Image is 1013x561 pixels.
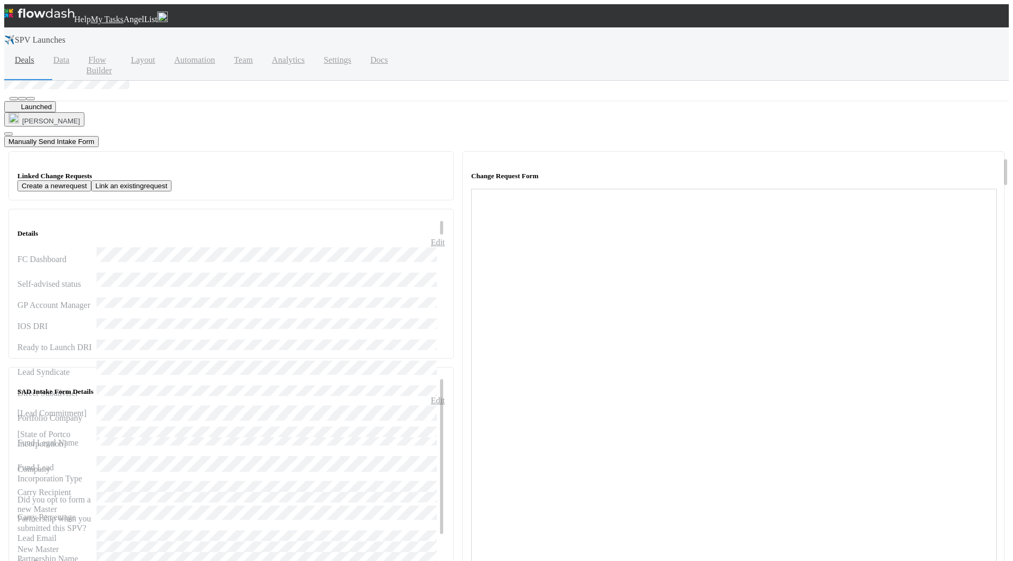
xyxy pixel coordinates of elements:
a: Edit [431,396,445,405]
h5: SAD Intake Form Details [17,388,445,396]
a: Team [224,53,262,70]
div: [State of Portco Incorporation] [17,430,97,449]
a: Flow Builder [78,53,121,80]
h5: Details [17,229,445,238]
h5: Linked Change Requests [17,172,445,180]
div: Help [74,15,91,24]
button: Manually Send Intake Form [4,136,99,147]
div: Lead Syndicate [17,367,97,377]
button: [PERSON_NAME] [4,112,84,127]
h5: Change Request Form [471,172,996,180]
div: Company Incorporation Type [17,465,97,483]
div: IOS DRI [17,322,97,331]
a: Data [43,53,78,70]
a: Deals [4,53,43,70]
a: My Tasks [91,15,123,24]
div: Lead Email [17,534,97,543]
div: GP Account Manager [17,301,97,310]
span: [PERSON_NAME] [22,117,80,125]
div: Did you opt to form a new Master Partnership when you submitted this SPV? [17,495,97,533]
button: Create a newrequest [17,180,91,191]
div: FC Dashboard [17,255,97,264]
div: Self-advised status [17,279,97,289]
div: [Lead Commitment] [17,409,97,418]
a: Layout [120,53,164,70]
img: logo-inverted-e16ddd16eac7371096b0.svg [4,4,74,22]
a: Docs [360,53,396,70]
img: avatar_aa70801e-8de5-4477-ab9d-eb7c67de69c1.png [157,12,168,22]
button: Launched [4,101,56,112]
div: Carry Recipient [17,488,97,497]
a: Automation [164,53,223,70]
a: Settings [313,53,360,70]
span: Flow Builder [87,55,112,76]
span: Launched [8,103,52,111]
button: Link an existingrequest [91,180,171,191]
span: SPV Launches [15,35,70,44]
div: Ready to Launch DRI [17,343,97,352]
a: Analytics [261,53,313,70]
div: Fund Lead [17,463,97,472]
img: avatar_aa70801e-8de5-4477-ab9d-eb7c67de69c1.png [8,113,19,123]
span: AngelList [123,15,157,24]
span: Deals [13,55,34,65]
a: Edit [431,238,445,247]
span: ✈️ [4,35,15,44]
